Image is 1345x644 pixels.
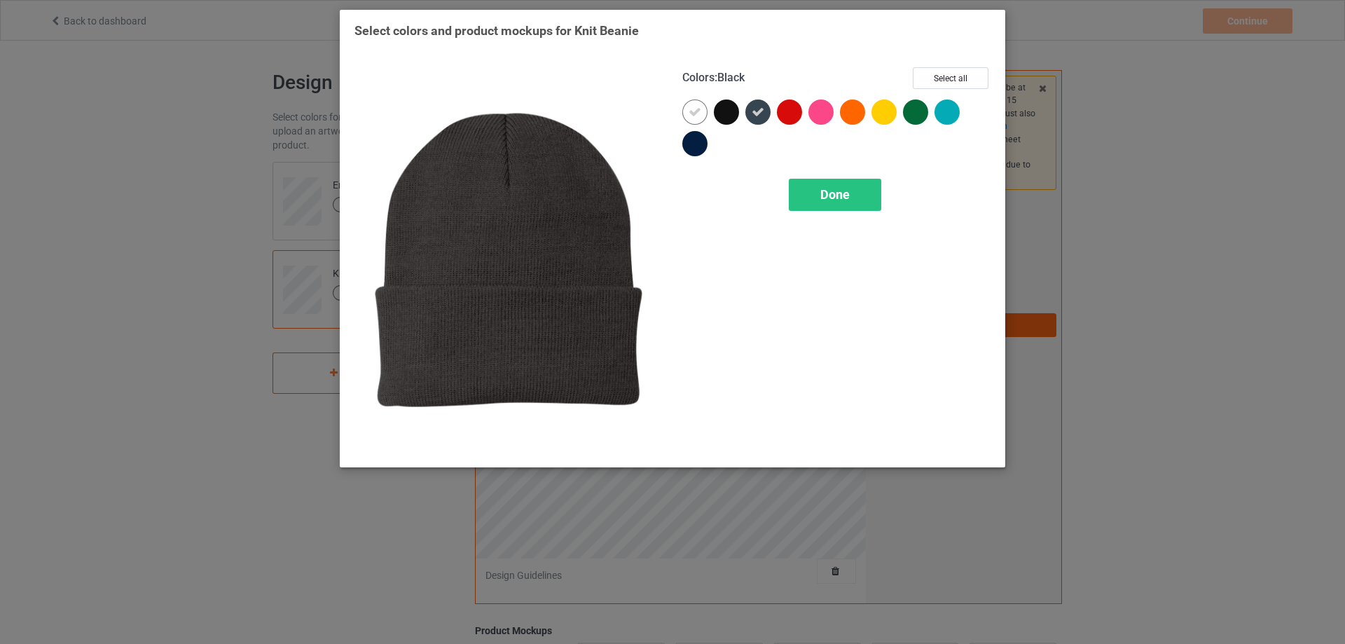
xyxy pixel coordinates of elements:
span: Select colors and product mockups for Knit Beanie [354,23,639,38]
h4: : [682,71,745,85]
span: Colors [682,71,715,84]
span: Done [820,187,850,202]
img: regular.jpg [354,67,663,453]
span: Black [717,71,745,84]
button: Select all [913,67,988,89]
